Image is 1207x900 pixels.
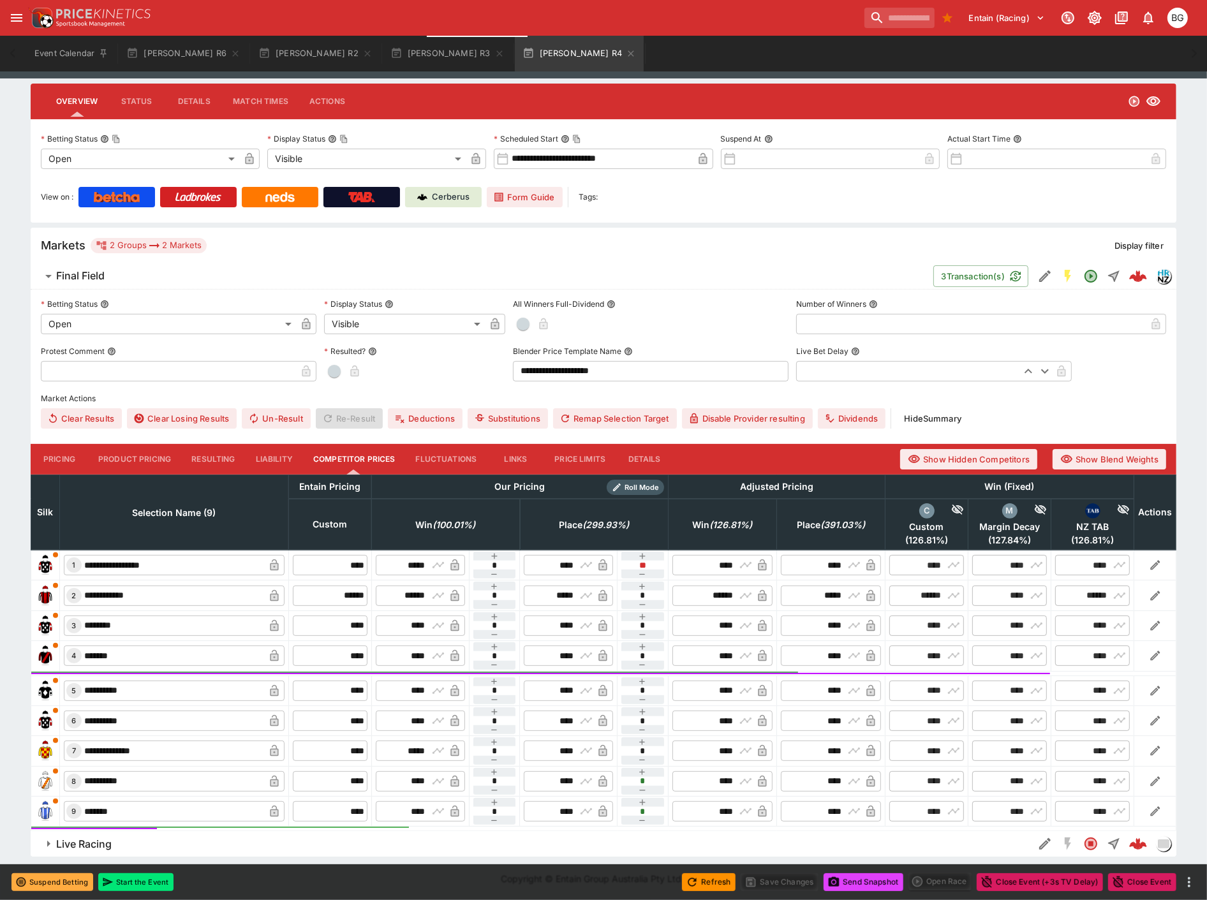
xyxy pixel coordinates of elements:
[41,408,122,429] button: Clear Results
[127,408,237,429] button: Clear Losing Results
[70,591,79,600] span: 2
[1157,269,1171,283] img: hrnz
[1085,503,1100,519] div: nztab
[46,86,108,117] button: Overview
[1128,95,1141,108] svg: Open
[27,36,116,71] button: Event Calendar
[96,238,202,253] div: 2 Groups 2 Markets
[1083,269,1099,284] svg: Open
[908,873,972,890] div: split button
[324,314,485,334] div: Visible
[935,503,965,519] div: Hide Competitor
[118,505,230,520] span: Selection Name (9)
[388,408,463,429] button: Deductions
[864,8,935,28] input: search
[70,651,79,660] span: 4
[267,149,466,169] div: Visible
[513,346,621,357] p: Blender Price Template Name
[35,645,56,666] img: runner 4
[35,741,56,761] img: runner 7
[582,517,629,533] em: ( 299.93 %)
[544,444,616,475] button: Price Limits
[288,475,371,499] th: Entain Pricing
[682,408,813,429] button: Disable Provider resulting
[824,873,903,891] button: Send Snapshot
[1129,835,1147,853] div: 00f4eba1-9f64-427d-81f8-4cf38aa71b8e
[1125,831,1151,857] a: 00f4eba1-9f64-427d-81f8-4cf38aa71b8e
[1102,832,1125,855] button: Straight
[5,6,28,29] button: open drawer
[1167,8,1188,28] div: Ben Grimstone
[98,873,174,891] button: Start the Event
[1056,832,1079,855] button: SGM Disabled
[818,408,885,429] button: Dividends
[1013,135,1022,144] button: Actual Start Time
[35,711,56,731] img: runner 6
[1108,873,1176,891] button: Close Event
[561,135,570,144] button: Scheduled StartCopy To Clipboard
[31,444,88,475] button: Pricing
[383,36,512,71] button: [PERSON_NAME] R3
[869,300,878,309] button: Number of Winners
[1129,267,1147,285] div: 33124f53-81a1-427f-b3a2-5c11e95f4f02
[303,444,406,475] button: Competitor Prices
[41,389,1166,408] label: Market Actions
[100,135,109,144] button: Betting StatusCopy To Clipboard
[31,263,933,289] button: Final Field
[112,135,121,144] button: Copy To Clipboard
[796,346,848,357] p: Live Bet Delay
[1033,832,1056,855] button: Edit Detail
[937,8,958,28] button: Bookmarks
[682,873,736,891] button: Refresh
[405,187,482,207] a: Cerberus
[1056,265,1079,288] button: SGM Enabled
[41,299,98,309] p: Betting Status
[324,299,382,309] p: Display Status
[487,187,563,207] a: Form Guide
[242,408,310,429] span: Un-Result
[1100,503,1130,519] div: Hide Competitor
[494,133,558,144] p: Scheduled Start
[468,408,548,429] button: Substitutions
[1085,503,1100,519] img: nztab.png
[889,535,964,546] span: ( 126.81 %)
[900,449,1037,469] button: Show Hidden Competitors
[579,187,598,207] label: Tags:
[889,521,964,533] span: Custom
[56,9,151,18] img: PriceKinetics
[896,408,969,429] button: HideSummary
[265,192,294,202] img: Neds
[41,149,239,169] div: Open
[88,444,181,475] button: Product Pricing
[433,191,470,203] p: Cerberus
[1129,267,1147,285] img: logo-cerberus--red.svg
[933,265,1028,287] button: 3Transaction(s)
[972,535,1047,546] span: ( 127.84 %)
[417,192,427,202] img: Cerberus
[1033,265,1056,288] button: Edit Detail
[1102,265,1125,288] button: Straight
[1156,269,1171,284] div: hrnz
[1129,835,1147,853] img: logo-cerberus--red.svg
[41,346,105,357] p: Protest Comment
[433,517,476,533] em: ( 100.01 %)
[41,314,296,334] div: Open
[11,873,93,891] button: Suspend Betting
[947,133,1011,144] p: Actual Start Time
[31,475,60,550] th: Silk
[299,86,356,117] button: Actions
[328,135,337,144] button: Display StatusCopy To Clipboard
[1181,874,1197,890] button: more
[267,133,325,144] p: Display Status
[1146,94,1161,109] svg: Visible
[35,771,56,792] img: runner 8
[515,36,644,71] button: [PERSON_NAME] R4
[56,21,125,27] img: Sportsbook Management
[624,347,633,356] button: Blender Price Template Name
[70,621,79,630] span: 3
[41,238,85,253] h5: Markets
[41,187,73,207] label: View on :
[820,517,865,533] em: ( 391.03 %)
[107,347,116,356] button: Protest Comment
[783,517,879,533] span: Place(391.03%)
